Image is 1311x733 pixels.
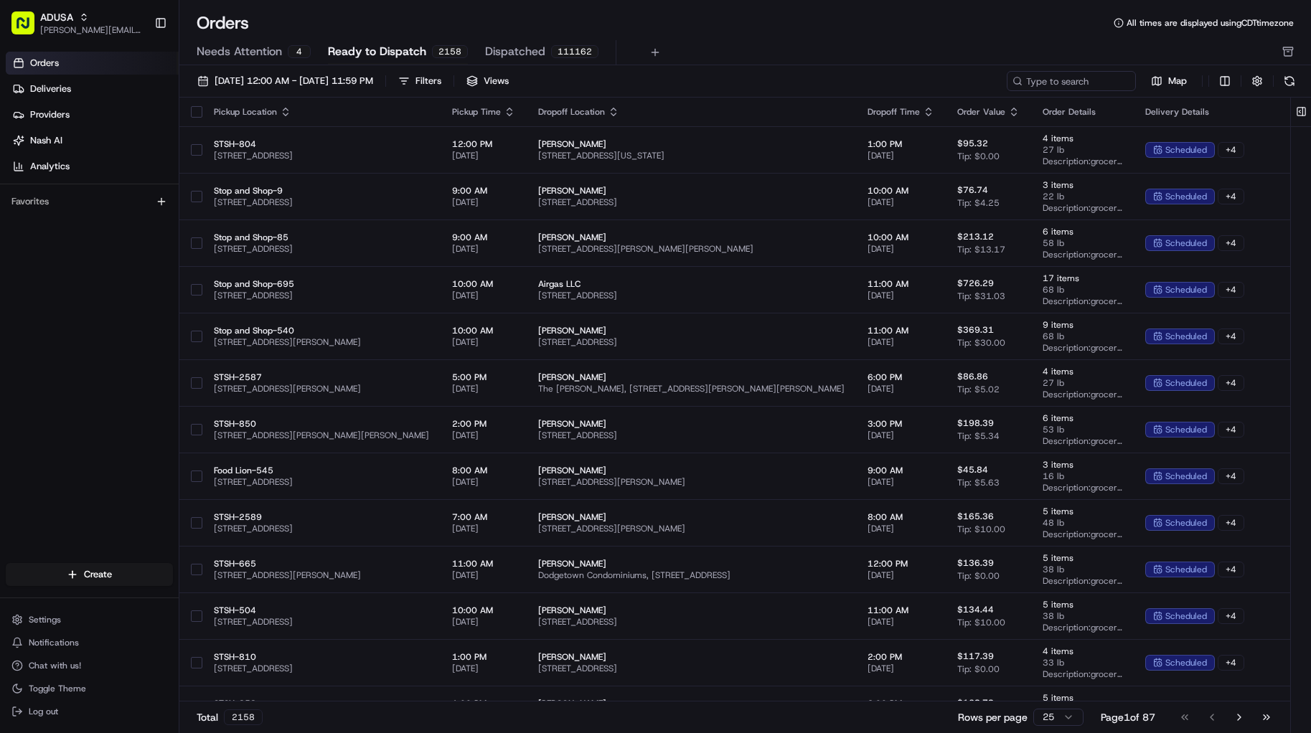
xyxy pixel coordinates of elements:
[452,698,515,709] span: 1:00 PM
[214,336,429,348] span: [STREET_ADDRESS][PERSON_NAME]
[1218,422,1244,438] div: + 4
[957,663,1000,675] span: Tip: $0.00
[1043,692,1122,704] span: 5 items
[868,511,934,523] span: 8:00 AM
[6,701,173,722] button: Log out
[1165,564,1207,575] span: scheduled
[957,106,1020,118] div: Order Value
[452,523,515,534] span: [DATE]
[538,430,845,441] span: [STREET_ADDRESS]
[957,278,994,289] span: $726.29
[868,197,934,208] span: [DATE]
[224,709,263,725] div: 2158
[957,617,1005,628] span: Tip: $10.00
[30,108,70,121] span: Providers
[957,464,988,476] span: $45.84
[1218,282,1244,298] div: + 4
[1142,72,1196,90] button: Map
[1043,564,1122,575] span: 38 lb
[6,563,173,586] button: Create
[1218,375,1244,391] div: + 4
[1279,71,1300,91] button: Refresh
[29,660,81,671] span: Chat with us!
[1165,470,1207,482] span: scheduled
[957,197,1000,209] span: Tip: $4.25
[244,141,261,159] button: Start new chat
[49,151,182,163] div: We're available if you need us!
[957,651,994,662] span: $117.39
[868,663,934,674] span: [DATE]
[538,511,845,523] span: [PERSON_NAME]
[214,663,429,674] span: [STREET_ADDRESS]
[485,43,545,60] span: Dispatched
[37,93,237,108] input: Clear
[868,698,934,709] span: 2:00 PM
[6,155,179,178] a: Analytics
[214,325,429,336] span: Stop and Shop-540
[214,569,429,581] span: [STREET_ADDRESS][PERSON_NAME]
[40,24,143,36] button: [PERSON_NAME][EMAIL_ADDRESS][PERSON_NAME][DOMAIN_NAME]
[214,523,429,534] span: [STREET_ADDRESS]
[6,103,179,126] a: Providers
[1043,389,1122,400] span: Description: grocery bags
[214,138,429,150] span: STSH-804
[1043,435,1122,447] span: Description: grocery bags
[40,10,73,24] span: ADUSA
[868,605,934,616] span: 11:00 AM
[957,231,994,242] span: $213.12
[1043,622,1122,633] span: Description: grocery bags
[452,616,515,628] span: [DATE]
[214,430,429,441] span: [STREET_ADDRESS][PERSON_NAME][PERSON_NAME]
[1043,342,1122,354] span: Description: grocery bags
[29,683,86,694] span: Toggle Theme
[214,558,429,569] span: STSH-665
[538,465,845,476] span: [PERSON_NAME]
[538,197,845,208] span: [STREET_ADDRESS]
[957,290,1005,302] span: Tip: $31.03
[452,605,515,616] span: 10:00 AM
[868,243,934,255] span: [DATE]
[868,372,934,383] span: 6:00 PM
[101,242,174,254] a: Powered byPylon
[1165,331,1207,342] span: scheduled
[1043,237,1122,249] span: 58 lb
[191,71,380,91] button: [DATE] 12:00 AM - [DATE] 11:59 PM
[1043,249,1122,260] span: Description: grocery bags
[1043,645,1122,657] span: 4 items
[1043,156,1122,167] span: Description: grocery bags
[538,569,845,581] span: Dodgetown Condominiums, [STREET_ADDRESS]
[1165,237,1207,249] span: scheduled
[1043,552,1122,564] span: 5 items
[1218,189,1244,204] div: + 4
[116,202,236,228] a: 💻API Documentation
[214,418,429,430] span: STSH-850
[197,709,263,725] div: Total
[868,476,934,488] span: [DATE]
[1218,235,1244,251] div: + 4
[214,476,429,488] span: [STREET_ADDRESS]
[1043,529,1122,540] span: Description: grocery bags
[415,75,441,88] div: Filters
[957,430,1000,442] span: Tip: $5.34
[868,185,934,197] span: 10:00 AM
[392,71,448,91] button: Filters
[868,106,934,118] div: Dropoff Time
[1043,424,1122,435] span: 53 lb
[452,465,515,476] span: 8:00 AM
[452,138,515,150] span: 12:00 PM
[957,417,994,429] span: $198.39
[868,232,934,243] span: 10:00 AM
[957,524,1005,535] span: Tip: $10.00
[1218,608,1244,624] div: + 4
[1043,106,1122,118] div: Order Details
[6,129,179,152] a: Nash AI
[1043,366,1122,377] span: 4 items
[29,637,79,648] span: Notifications
[136,208,230,222] span: API Documentation
[197,11,249,34] h1: Orders
[958,710,1028,724] p: Rows per page
[538,336,845,348] span: [STREET_ADDRESS]
[214,232,429,243] span: Stop and Shop-85
[452,476,515,488] span: [DATE]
